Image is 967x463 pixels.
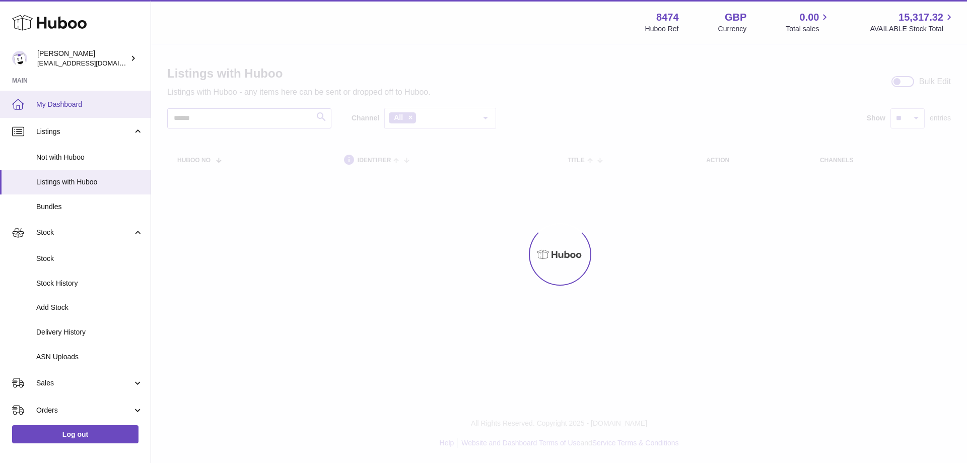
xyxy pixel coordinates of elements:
span: 15,317.32 [899,11,943,24]
div: Huboo Ref [645,24,679,34]
div: [PERSON_NAME] [37,49,128,68]
span: Stock [36,254,143,263]
a: 0.00 Total sales [786,11,831,34]
span: Stock [36,228,132,237]
span: My Dashboard [36,100,143,109]
span: Delivery History [36,327,143,337]
span: ASN Uploads [36,352,143,362]
span: Add Stock [36,303,143,312]
span: [EMAIL_ADDRESS][DOMAIN_NAME] [37,59,148,67]
span: Orders [36,406,132,415]
a: 15,317.32 AVAILABLE Stock Total [870,11,955,34]
strong: 8474 [656,11,679,24]
span: AVAILABLE Stock Total [870,24,955,34]
span: Listings with Huboo [36,177,143,187]
span: Not with Huboo [36,153,143,162]
div: Currency [718,24,747,34]
a: Log out [12,425,139,443]
span: 0.00 [800,11,819,24]
span: Total sales [786,24,831,34]
span: Stock History [36,279,143,288]
span: Listings [36,127,132,137]
span: Sales [36,378,132,388]
span: Bundles [36,202,143,212]
strong: GBP [725,11,746,24]
img: internalAdmin-8474@internal.huboo.com [12,51,27,66]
